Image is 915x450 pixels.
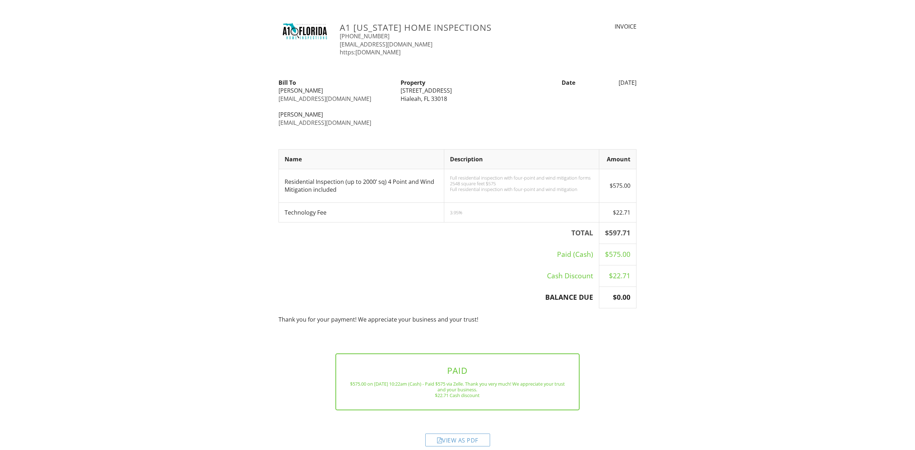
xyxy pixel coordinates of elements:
[599,169,636,202] td: $575.00
[348,392,568,398] div: $22.71 Cash discount
[599,265,636,287] td: $22.71
[279,79,296,87] strong: Bill To
[279,265,599,287] td: Cash Discount
[450,175,593,186] div: Full residential inspection with four-point and wind mitigation forms 2548 square feet $575
[401,95,514,103] div: Hialeah, FL 33018
[279,119,371,127] a: [EMAIL_ADDRESS][DOMAIN_NAME]
[279,111,392,118] div: [PERSON_NAME]
[519,79,580,87] div: Date
[340,23,545,32] h3: A1 [US_STATE] Home Inspections
[599,149,636,169] th: Amount
[279,169,444,202] td: Residential Inspection (up to 2000’ sq) 4 Point and Wind Mitigation included
[401,87,514,94] div: [STREET_ADDRESS]
[450,186,593,192] p: Full residential inspection with four-point and wind mitigation
[279,202,444,222] td: Technology Fee
[279,23,331,40] img: A72522ED-B319-4FB5-990B-3C7360FDF247.jpeg
[450,210,593,215] div: 3.95%
[279,87,392,94] div: [PERSON_NAME]
[444,149,599,169] th: Description
[580,79,641,87] div: [DATE]
[401,79,425,87] strong: Property
[279,316,636,323] p: Thank you for your payment! We appreciate your business and your trust!
[340,32,389,40] a: [PHONE_NUMBER]
[599,202,636,222] td: $22.71
[599,287,636,308] th: $0.00
[279,95,371,103] a: [EMAIL_ADDRESS][DOMAIN_NAME]
[599,244,636,265] td: $575.00
[279,244,599,265] td: Paid (Cash)
[340,48,401,56] a: https:[DOMAIN_NAME]
[279,222,599,244] th: TOTAL
[348,381,568,392] div: $575.00 on [DATE] 10:22am (Cash) - Paid $575 via Zelle. Thank you very much! We appreciate your t...
[425,434,490,446] div: View as PDF
[279,149,444,169] th: Name
[425,438,490,446] a: View as PDF
[553,23,636,30] div: INVOICE
[599,222,636,244] th: $597.71
[348,366,568,375] h3: PAID
[340,40,432,48] a: [EMAIL_ADDRESS][DOMAIN_NAME]
[279,287,599,308] th: BALANCE DUE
